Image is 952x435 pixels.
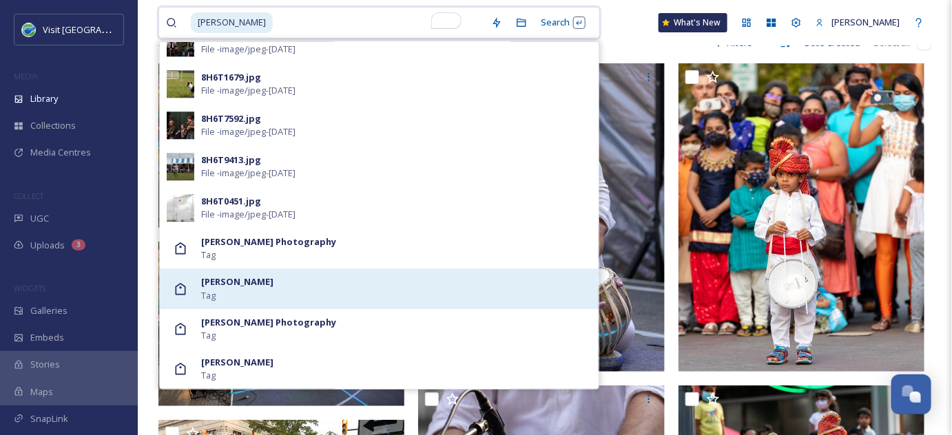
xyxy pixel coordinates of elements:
[201,208,296,221] span: File - image/jpeg - [DATE]
[30,119,76,132] span: Collections
[191,12,273,32] span: [PERSON_NAME]
[14,283,45,293] span: WIDGETS
[831,16,900,28] span: [PERSON_NAME]
[201,356,273,368] strong: [PERSON_NAME]
[30,358,60,371] span: Stories
[201,275,273,288] strong: [PERSON_NAME]
[809,9,907,36] a: [PERSON_NAME]
[201,153,261,167] div: 8H6T9413.jpg
[201,316,336,328] strong: [PERSON_NAME] Photography
[72,240,85,251] div: 3
[167,112,194,139] img: 7bced442-c580-4626-a63a-fce3e1520b80.jpg
[201,43,296,56] span: File - image/jpeg - [DATE]
[14,71,38,81] span: MEDIA
[30,92,58,105] span: Library
[201,369,216,382] span: Tag
[679,63,925,372] img: Ganesh_Festival_September 11, 2021_Tony Vasquez_122_.jpg
[201,84,296,97] span: File - image/jpeg - [DATE]
[201,195,261,208] div: 8H6T0451.jpg
[201,71,261,84] div: 8H6T1679.jpg
[274,8,484,38] input: To enrich screen reader interactions, please activate Accessibility in Grammarly extension settings
[14,191,43,201] span: COLLECT
[167,70,194,98] img: 26a022c9-0de4-42a3-9367-c0e2f799b70a.jpg
[30,412,68,425] span: SnapLink
[534,9,592,36] div: Search
[201,167,296,180] span: File - image/jpeg - [DATE]
[30,331,64,344] span: Embeds
[659,13,727,32] a: What's New
[22,23,36,36] img: cvctwitlogo_400x400.jpg
[30,146,91,159] span: Media Centres
[201,125,296,138] span: File - image/jpeg - [DATE]
[30,239,65,252] span: Uploads
[30,385,53,399] span: Maps
[201,289,216,302] span: Tag
[158,63,405,228] img: Ganesh_Festival_September 11, 2021_Tony Vasquez_80_.jpg
[201,235,336,248] strong: [PERSON_NAME] Photography
[167,153,194,180] img: 4f4fa002-a1ba-4516-a552-331c63ac5e4e.jpg
[158,242,405,406] img: Ganesh_Festival_September 11, 2021_Tony Vasquez_74_.jpg
[201,112,261,125] div: 8H6T7592.jpg
[30,212,49,225] span: UGC
[30,304,68,317] span: Galleries
[167,194,194,222] img: f5d7e039-1e6d-4308-931f-2ec12cdcbabd.jpg
[201,329,216,342] span: Tag
[43,23,198,36] span: Visit [GEOGRAPHIC_DATA] [US_STATE]
[167,29,194,56] img: 74c00f5d-fbf9-47d2-a888-7656d66d9c2f.jpg
[891,374,931,414] button: Open Chat
[201,248,216,262] span: Tag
